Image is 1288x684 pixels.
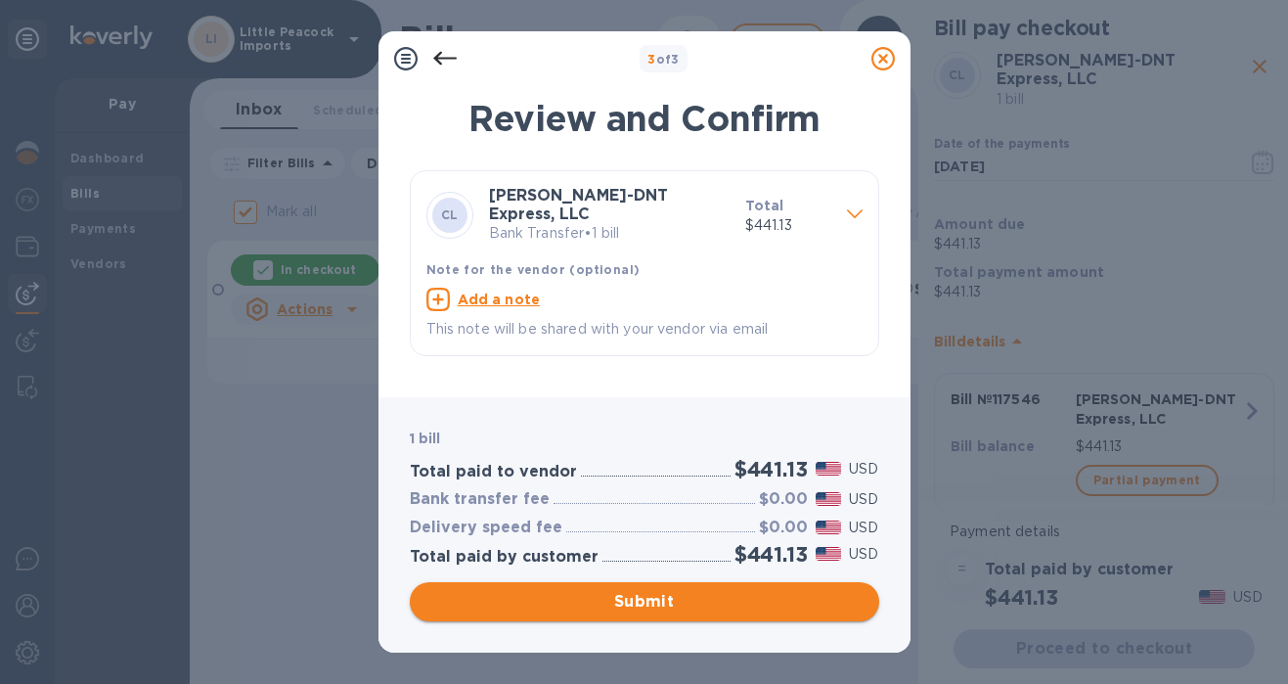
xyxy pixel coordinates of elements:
h2: $441.13 [734,457,808,481]
div: CL[PERSON_NAME]-DNT Express, LLCBank Transfer•1 billTotal$441.13Note for the vendor (optional)Add... [426,187,863,340]
b: Total [745,198,784,213]
b: CL [441,207,459,222]
b: of 3 [647,52,680,67]
h3: Total paid to vendor [410,463,577,481]
img: USD [816,492,842,506]
b: [PERSON_NAME]-DNT Express, LLC [489,186,668,223]
span: 3 [647,52,655,67]
p: Bank Transfer • 1 bill [489,223,730,244]
h3: Delivery speed fee [410,519,562,537]
h3: $0.00 [759,490,808,509]
button: Submit [410,582,879,621]
b: 1 bill [410,431,441,446]
h3: Bank transfer fee [410,490,550,509]
img: USD [816,462,842,476]
h3: $0.00 [759,519,808,537]
p: USD [849,518,878,538]
p: USD [849,459,878,479]
h3: Total paid by customer [410,548,599,567]
img: USD [816,521,842,534]
h2: $441.13 [734,542,808,567]
u: Add a note [458,292,541,307]
h1: Review and Confirm [410,98,879,139]
b: Note for the vendor (optional) [426,262,641,277]
p: $441.13 [745,215,831,236]
p: USD [849,544,878,565]
p: This note will be shared with your vendor via email [426,319,863,340]
span: Submit [425,590,864,614]
p: USD [849,489,878,510]
img: USD [816,547,842,561]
